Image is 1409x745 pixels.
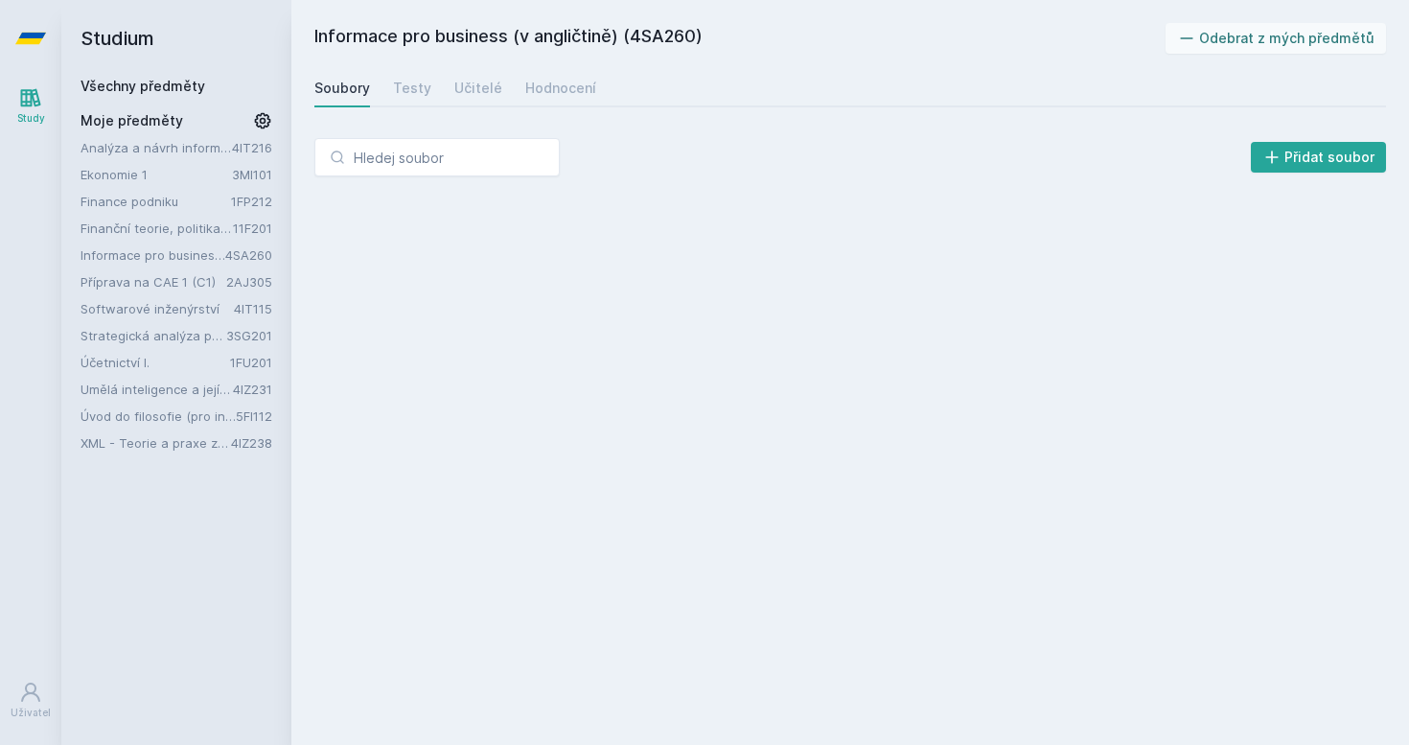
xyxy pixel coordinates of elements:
a: Učitelé [454,69,502,107]
a: Účetnictví I. [81,353,230,372]
a: Strategická analýza pro informatiky a statistiky [81,326,226,345]
a: 3SG201 [226,328,272,343]
a: 4IT216 [232,140,272,155]
a: 4IT115 [234,301,272,316]
a: Ekonomie 1 [81,165,232,184]
button: Odebrat z mých předmětů [1166,23,1387,54]
a: 4SA260 [225,247,272,263]
div: Study [17,111,45,126]
button: Přidat soubor [1251,142,1387,173]
a: Umělá inteligence a její aplikace [81,380,233,399]
a: 11F201 [233,221,272,236]
a: Uživatel [4,671,58,730]
a: 1FU201 [230,355,272,370]
a: 3MI101 [232,167,272,182]
a: 4IZ238 [231,435,272,451]
div: Uživatel [11,706,51,720]
a: 1FP212 [231,194,272,209]
div: Učitelé [454,79,502,98]
a: Úvod do filosofie (pro informatiky) [81,407,236,426]
a: Softwarové inženýrství [81,299,234,318]
div: Soubory [314,79,370,98]
a: XML - Teorie a praxe značkovacích jazyků [81,433,231,453]
a: Analýza a návrh informačních systémů [81,138,232,157]
span: Moje předměty [81,111,183,130]
a: Finanční teorie, politika a instituce [81,219,233,238]
input: Hledej soubor [314,138,560,176]
div: Hodnocení [525,79,596,98]
a: Informace pro business (v angličtině) [81,245,225,265]
a: Příprava na CAE 1 (C1) [81,272,226,291]
div: Testy [393,79,431,98]
a: Všechny předměty [81,78,205,94]
a: 5FI112 [236,408,272,424]
a: Study [4,77,58,135]
a: Testy [393,69,431,107]
a: Soubory [314,69,370,107]
h2: Informace pro business (v angličtině) (4SA260) [314,23,1166,54]
a: Finance podniku [81,192,231,211]
a: 4IZ231 [233,382,272,397]
a: 2AJ305 [226,274,272,290]
a: Hodnocení [525,69,596,107]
